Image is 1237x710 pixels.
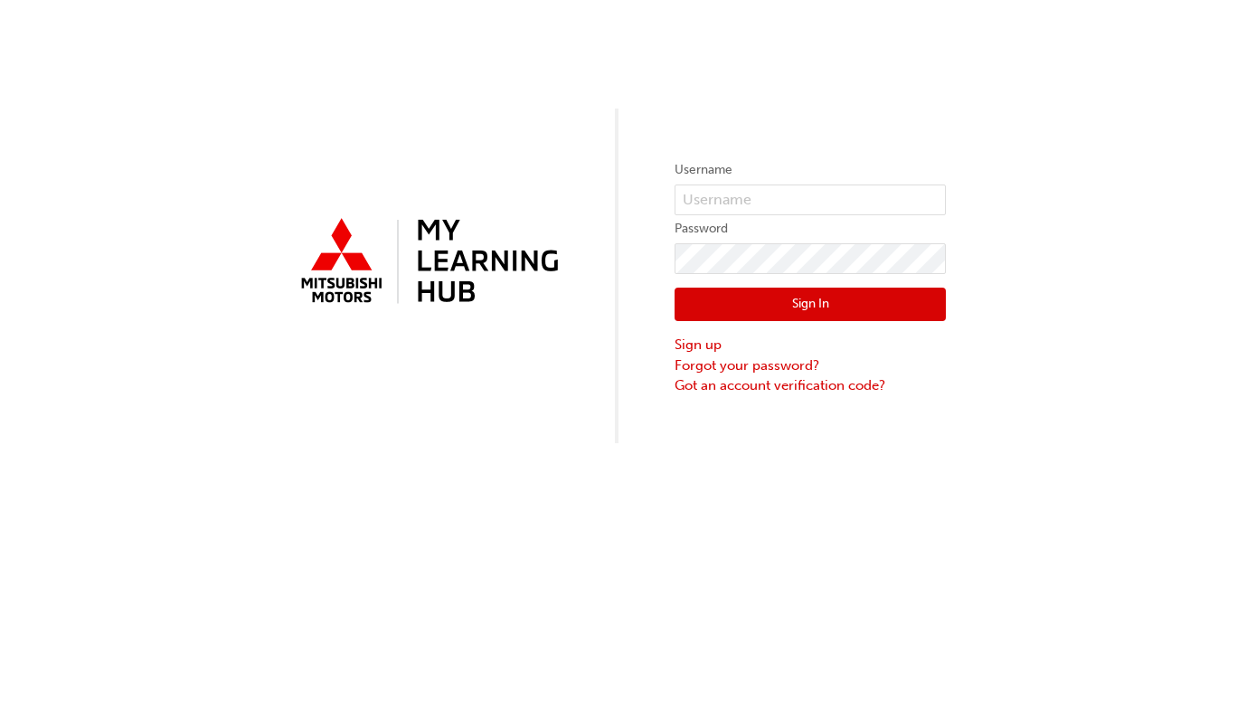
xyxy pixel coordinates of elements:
button: Sign In [675,288,946,322]
label: Password [675,218,946,240]
a: Got an account verification code? [675,375,946,396]
a: Sign up [675,335,946,355]
input: Username [675,185,946,215]
img: mmal [291,211,562,314]
a: Forgot your password? [675,355,946,376]
label: Username [675,159,946,181]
